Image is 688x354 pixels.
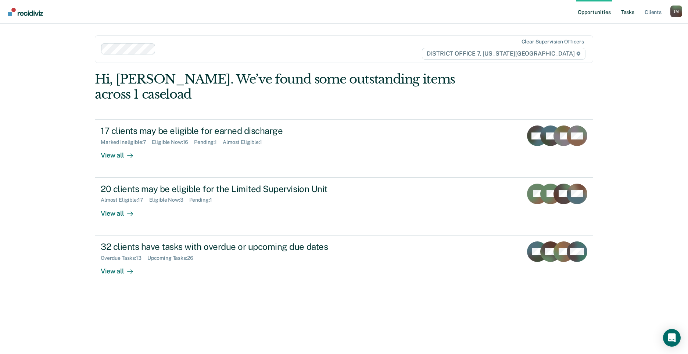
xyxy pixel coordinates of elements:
div: 20 clients may be eligible for the Limited Supervision Unit [101,184,359,194]
div: Marked Ineligible : 7 [101,139,152,145]
div: Overdue Tasks : 13 [101,255,147,261]
div: Hi, [PERSON_NAME]. We’ve found some outstanding items across 1 caseload [95,72,494,102]
div: Eligible Now : 16 [152,139,194,145]
img: Recidiviz [8,8,43,16]
div: Pending : 1 [194,139,223,145]
div: J M [670,6,682,17]
div: Clear supervision officers [522,39,584,45]
div: Pending : 1 [189,197,218,203]
div: 32 clients have tasks with overdue or upcoming due dates [101,241,359,252]
button: Profile dropdown button [670,6,682,17]
div: Upcoming Tasks : 26 [147,255,199,261]
a: 20 clients may be eligible for the Limited Supervision UnitAlmost Eligible:17Eligible Now:3Pendin... [95,178,593,236]
div: 17 clients may be eligible for earned discharge [101,125,359,136]
a: 17 clients may be eligible for earned dischargeMarked Ineligible:7Eligible Now:16Pending:1Almost ... [95,119,593,177]
div: Eligible Now : 3 [149,197,189,203]
div: View all [101,145,142,160]
a: 32 clients have tasks with overdue or upcoming due datesOverdue Tasks:13Upcoming Tasks:26View all [95,236,593,293]
div: View all [101,261,142,275]
div: Almost Eligible : 1 [223,139,268,145]
span: DISTRICT OFFICE 7, [US_STATE][GEOGRAPHIC_DATA] [422,48,585,60]
div: View all [101,203,142,217]
div: Open Intercom Messenger [663,329,681,347]
div: Almost Eligible : 17 [101,197,149,203]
